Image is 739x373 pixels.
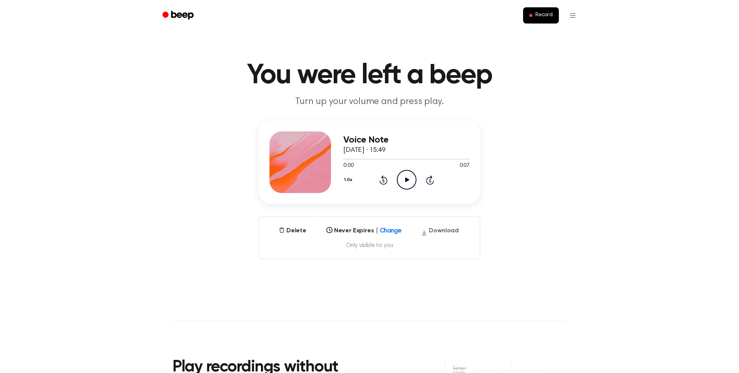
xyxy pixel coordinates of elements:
[343,135,470,145] h3: Voice Note
[535,12,553,19] span: Record
[269,242,470,249] span: Only visible to you
[460,162,470,170] span: 0:07
[157,8,201,23] a: Beep
[343,173,355,186] button: 1.0x
[418,226,462,239] button: Download
[172,62,567,89] h1: You were left a beep
[276,226,309,235] button: Delete
[343,162,353,170] span: 0:00
[523,7,559,24] button: Record
[222,96,517,108] p: Turn up your volume and press play.
[343,147,386,154] span: [DATE] · 15:49
[563,6,582,25] button: Open menu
